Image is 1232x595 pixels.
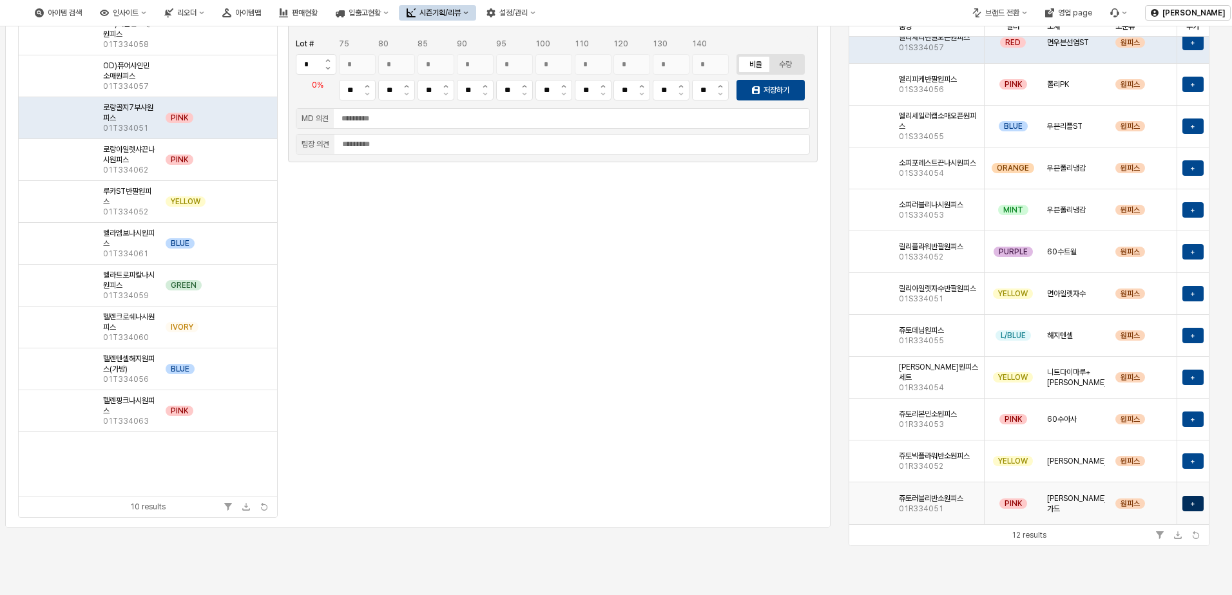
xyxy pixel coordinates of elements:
button: 증가 [477,80,493,91]
div: 판매현황 [271,5,325,21]
span: PURPLE [999,247,1028,257]
div: 입출고현황 [349,8,381,17]
button: Filter [1152,527,1168,543]
div: 리오더 [157,5,212,21]
button: 증가 [398,80,414,91]
span: YELLOW [998,372,1028,382]
span: YELLOW [998,456,1028,466]
span: [PERSON_NAME]가드 [1047,493,1105,514]
span: Lot # [296,39,314,48]
span: 쥬토데님원피스 [899,325,944,335]
span: 95 [496,39,506,48]
span: 릴리아일렛자수반팔원피스 [899,283,976,294]
span: 01R334053 [899,419,944,430]
span: YELLOW [998,288,1028,299]
span: 벨라트로피칼나시원피스 [103,270,155,290]
span: PINK [171,155,188,165]
button: Download [1170,527,1186,543]
span: 원피스 [1121,79,1140,90]
div: + [1191,498,1196,509]
div: + [1182,244,1204,260]
div: 10 results [130,500,166,513]
button: 증가 [595,80,611,91]
span: 01T334062 [103,165,148,175]
span: 소피포레스트끈나시원피스 [899,158,976,168]
div: + [1191,37,1196,48]
button: 증가 [555,80,572,91]
button: 저장하기 [736,80,805,100]
span: 60수아사 [1047,414,1077,424]
button: Refresh [1188,527,1204,543]
p: 저장하기 [764,85,789,95]
label: 비율 [741,59,771,70]
button: 설정/관리 [479,5,543,21]
button: 입출고현황 [328,5,396,21]
div: + [1182,77,1204,92]
button: Download [238,499,254,515]
span: 벨라엠보나시원피스 [103,228,155,249]
button: 영업 page [1037,5,1100,21]
span: 01S334052 [899,252,943,262]
span: 소피러블리나시원피스 [899,200,963,210]
div: 설정/관리 [499,8,528,17]
span: 01R334055 [899,335,944,346]
span: PINK [1005,414,1022,424]
span: 원피스 [1121,288,1140,299]
p: 0% [301,79,334,91]
span: [PERSON_NAME] [1047,456,1105,466]
span: GREEN [171,280,197,290]
span: 01R334051 [899,504,943,514]
span: 85 [418,39,428,48]
span: 원피스 [1121,121,1140,131]
span: 원피스 [1121,414,1140,424]
div: + [1191,205,1196,215]
button: [PERSON_NAME] [1145,5,1231,21]
div: + [1182,411,1204,427]
div: 인사이트 [92,5,154,21]
button: 증가 [673,80,689,91]
span: 엘리피케반팔원피스 [899,74,957,84]
span: 헬렌크로쉐나시원피스 [103,312,155,332]
span: 90 [457,39,467,48]
span: 01T334052 [103,207,148,217]
span: 01R334052 [899,461,943,471]
span: 01R334054 [899,382,944,393]
span: PINK [1005,79,1022,90]
div: + [1182,286,1204,301]
div: 영업 page [1058,8,1092,17]
span: 75 [339,39,349,48]
span: 우븐폴리냉감 [1047,163,1086,173]
span: 01T334059 [103,290,149,301]
span: 01T334063 [103,416,149,426]
span: 원피스 [1121,37,1140,48]
span: 110 [575,39,589,48]
div: 판매현황 [292,8,318,17]
span: 100 [535,39,550,48]
div: + [1182,160,1204,176]
span: 원피스 [1121,330,1140,341]
button: 아이템맵 [215,5,269,21]
button: 증가 [516,80,532,91]
span: BLUE [1004,121,1023,131]
div: 아이템 검색 [48,8,82,17]
div: + [1182,35,1204,50]
div: + [1191,79,1196,90]
button: Filter [220,499,236,515]
span: 원피스 [1121,163,1140,173]
span: 헬렌핑크나시원피스 [103,395,155,416]
button: 증가 [438,80,454,91]
div: 브랜드 전환 [985,8,1019,17]
div: 수량 [779,60,792,69]
span: 엘리세일러캡소매오픈원피스 [899,111,979,131]
div: 아이템 검색 [27,5,90,21]
button: 증가 [633,80,650,91]
button: 브랜드 전환 [965,5,1035,21]
span: 120 [613,39,628,48]
div: 비율 [749,60,762,69]
span: 01T334061 [103,249,148,259]
span: RED [1005,37,1021,48]
span: 60수트윌 [1047,247,1077,257]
